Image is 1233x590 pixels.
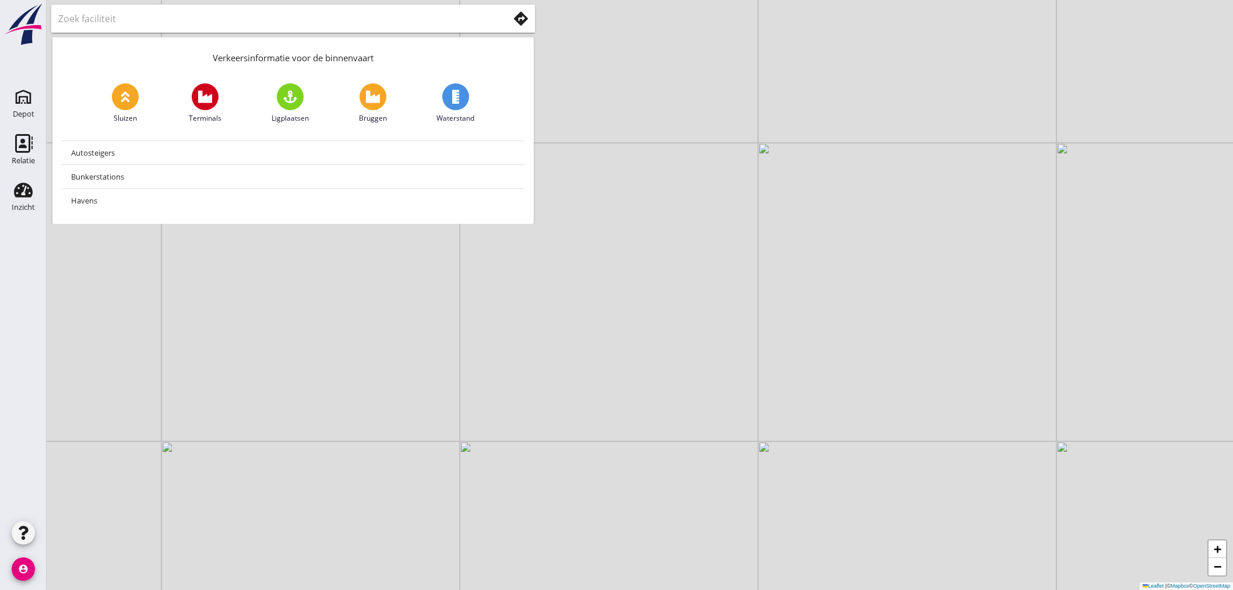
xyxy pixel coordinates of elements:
[12,203,35,211] div: Inzicht
[58,9,492,28] input: Zoek faciliteit
[2,3,44,46] img: logo-small.a267ee39.svg
[1171,583,1189,589] a: Mapbox
[1209,558,1226,575] a: Zoom out
[13,110,34,118] div: Depot
[12,557,35,581] i: account_circle
[1209,540,1226,558] a: Zoom in
[71,146,515,160] div: Autosteigers
[12,157,35,164] div: Relatie
[112,83,139,124] a: Sluizen
[71,170,515,184] div: Bunkerstations
[189,113,221,124] span: Terminals
[114,113,137,124] span: Sluizen
[436,113,474,124] span: Waterstand
[359,113,387,124] span: Bruggen
[359,83,387,124] a: Bruggen
[71,194,515,208] div: Havens
[1193,583,1230,589] a: OpenStreetMap
[272,113,309,124] span: Ligplaatsen
[189,83,221,124] a: Terminals
[1143,583,1164,589] a: Leaflet
[1140,582,1233,590] div: © ©
[52,37,534,74] div: Verkeersinformatie voor de binnenvaart
[1214,542,1221,556] span: +
[1214,559,1221,574] span: −
[1165,583,1167,589] span: |
[436,83,474,124] a: Waterstand
[272,83,309,124] a: Ligplaatsen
